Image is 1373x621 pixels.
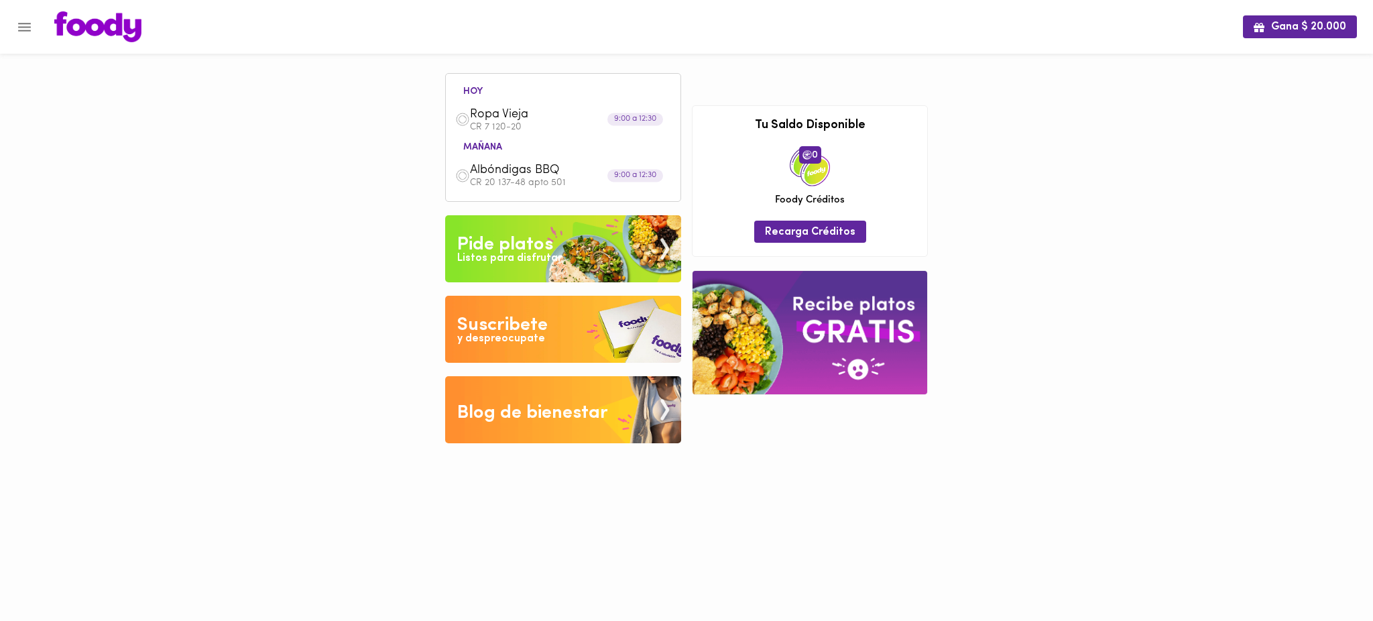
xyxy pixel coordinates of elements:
[1295,543,1360,608] iframe: Messagebird Livechat Widget
[703,119,917,133] h3: Tu Saldo Disponible
[1254,21,1346,34] span: Gana $ 20.000
[457,251,562,266] div: Listos para disfrutar
[457,231,553,258] div: Pide platos
[470,107,624,123] span: Ropa Vieja
[765,226,855,239] span: Recarga Créditos
[754,221,866,243] button: Recarga Créditos
[453,84,493,97] li: hoy
[445,376,681,443] img: Blog de bienestar
[607,113,663,126] div: 9:00 a 12:30
[8,11,41,44] button: Menu
[802,150,812,160] img: foody-creditos.png
[607,169,663,182] div: 9:00 a 12:30
[457,331,545,347] div: y despreocupate
[455,112,470,127] img: dish.png
[453,139,513,152] li: mañana
[445,215,681,282] img: Pide un Platos
[693,271,927,394] img: referral-banner.png
[1243,15,1357,38] button: Gana $ 20.000
[445,296,681,363] img: Disfruta bajar de peso
[457,312,548,339] div: Suscribete
[470,163,624,178] span: Albóndigas BBQ
[790,146,830,186] img: credits-package.png
[457,400,608,427] div: Blog de bienestar
[799,146,821,164] span: 0
[775,193,845,207] span: Foody Créditos
[470,178,671,188] p: CR 20 137-48 apto 501
[54,11,141,42] img: logo.png
[470,123,671,132] p: CR 7 120-20
[455,168,470,183] img: dish.png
